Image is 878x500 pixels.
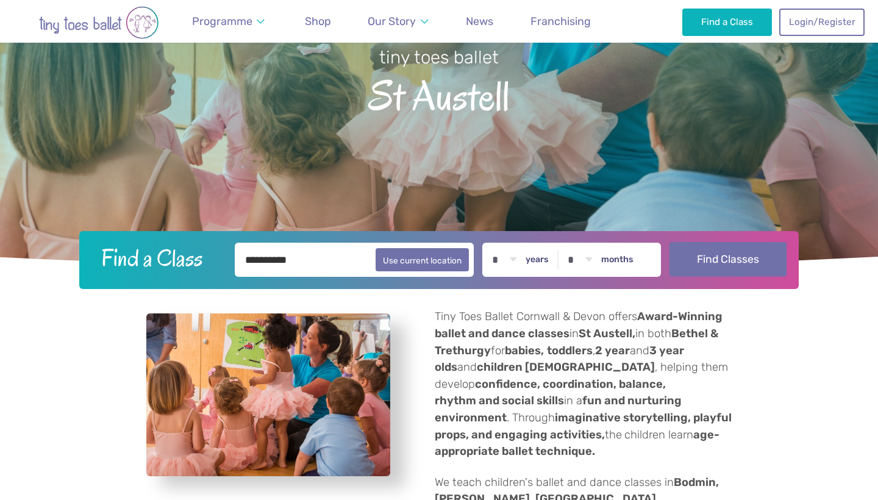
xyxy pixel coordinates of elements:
strong: confidence, coordination, balance, rhythm and social skills [435,377,666,408]
span: Franchising [530,15,591,27]
span: Shop [305,15,331,27]
strong: children [DEMOGRAPHIC_DATA] [477,360,655,374]
a: Programme [187,8,271,35]
a: Franchising [525,8,596,35]
h2: Find a Class [91,243,227,273]
strong: babies, [505,344,544,357]
p: Tiny Toes Ballet Cornwall & Devon offers in in both for , and and , helping them develop in a . T... [435,309,732,460]
a: Our Story [362,8,434,35]
strong: imaginative storytelling, playful props, and engaging activities, [435,411,732,441]
img: tiny toes ballet [13,6,184,39]
strong: Award-Winning ballet and dance classes [435,310,723,340]
b: St Austell, [579,327,635,340]
span: Programme [192,15,252,27]
a: News [460,8,499,35]
a: View full-size image [146,313,390,476]
a: Shop [299,8,337,35]
small: tiny toes ballet [379,47,499,68]
strong: fun and nurturing environment [435,394,682,424]
span: St Austell [21,70,857,119]
label: years [526,254,549,265]
span: News [466,15,493,27]
button: Find Classes [669,242,787,276]
b: Bethel & Trethurgy [435,327,718,357]
button: Use current location [376,248,469,271]
label: months [601,254,634,265]
span: Our Story [368,15,416,27]
strong: toddlers [547,344,593,357]
strong: 2 year [595,344,630,357]
a: Login/Register [779,9,865,35]
a: Find a Class [682,9,772,35]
